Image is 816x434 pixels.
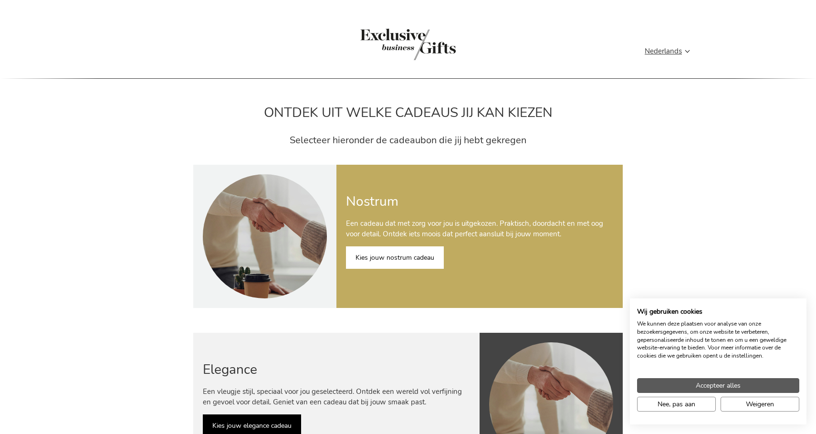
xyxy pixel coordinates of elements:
h2: ONTDEK UIT WELKE CADEAUS JIJ KAN KIEZEN [251,98,565,128]
button: Alle cookies weigeren [721,397,799,412]
a: Kies jouw nostrum cadeau [346,246,444,269]
span: Een cadeau dat met zorg voor jou is uitgekozen. Praktisch, doordacht en met oog voor detail. Ontd... [346,219,603,238]
img: Onboarding_Gifts_Corporate [203,174,327,298]
span: Nostrum [346,192,398,211]
span: Nee, pas aan [658,399,695,409]
p: We kunnen deze plaatsen voor analyse van onze bezoekersgegevens, om onze website te verbeteren, g... [637,320,799,360]
h2: Wij gebruiken cookies [637,307,799,316]
p: Een vleugje stijl, speciaal voor jou geselecteerd. Ontdek een wereld vol verfijning en gevoel voo... [203,387,470,407]
span: Weigeren [746,399,774,409]
div: Nederlands [645,46,696,57]
button: Accepteer alle cookies [637,378,799,393]
span: Nederlands [645,46,682,57]
button: Pas cookie voorkeuren aan [637,397,716,412]
span: Accepteer alles [696,381,741,391]
h2: Elegance [203,362,470,377]
h3: Selecteer hieronder de cadeaubon die jij hebt gekregen [251,135,565,146]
